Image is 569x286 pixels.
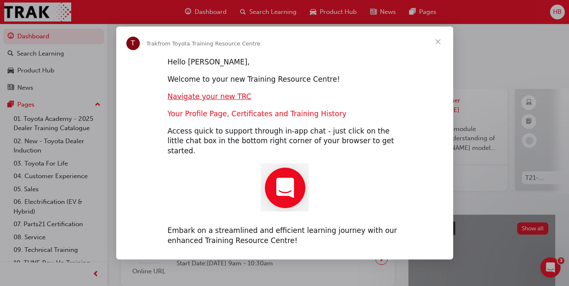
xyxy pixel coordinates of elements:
a: Your Profile Page, Certificates and Training History [168,110,347,118]
div: Embark on a streamlined and efficient learning journey with our enhanced Training Resource Centre! [168,226,402,246]
div: Hello [PERSON_NAME], [168,57,402,67]
span: Close [423,27,453,57]
div: Profile image for Trak [126,37,140,50]
a: Navigate your new TRC [168,92,251,101]
span: from Toyota Training Resource Centre [158,40,260,47]
div: Welcome to your new Training Resource Centre! [168,75,402,85]
div: Access quick to support through in-app chat - just click on the little chat box in the bottom rig... [168,126,402,156]
span: Trak [147,40,158,47]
